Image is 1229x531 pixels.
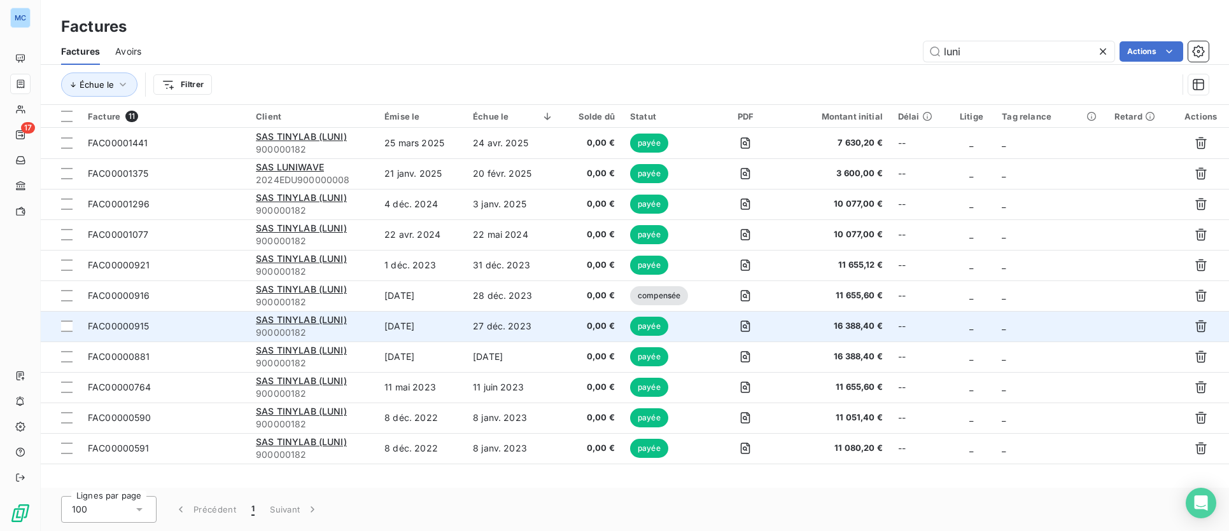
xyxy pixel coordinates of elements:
span: 11 051,40 € [790,411,883,424]
td: 1 déc. 2023 [377,250,465,280]
td: -- [890,219,949,250]
td: -- [890,372,949,403]
span: 0,00 € [569,137,615,149]
span: _ [1002,290,1006,301]
span: 0,00 € [569,259,615,272]
span: 11 655,12 € [790,259,883,272]
span: Factures [61,45,100,58]
span: 0,00 € [569,381,615,394]
td: 28 déc. 2023 [465,280,561,311]
span: compensée [630,286,688,305]
span: 10 077,00 € [790,198,883,210]
span: _ [969,443,973,453]
td: 24 avr. 2025 [465,128,561,158]
td: 21 janv. 2025 [377,158,465,189]
span: 900000182 [256,448,369,461]
span: _ [1002,351,1006,362]
td: 22 mai 2024 [465,219,561,250]
div: Client [256,111,369,121]
td: -- [890,311,949,341]
div: Actions [1180,111,1221,121]
div: MC [10,8,31,28]
td: -- [890,158,949,189]
span: FAC00000916 [88,290,150,301]
td: 11 juin 2023 [465,372,561,403]
span: 1 [251,503,255,516]
span: payée [630,256,668,275]
button: Filtrer [153,74,212,95]
span: _ [969,229,973,240]
span: 0,00 € [569,228,615,241]
span: 11 [125,111,138,122]
div: PDF [717,111,775,121]
span: 0,00 € [569,289,615,302]
span: _ [1002,229,1006,240]
span: FAC00000915 [88,321,150,331]
span: 7 630,20 € [790,137,883,149]
span: 2024EDU900000008 [256,174,369,186]
span: _ [1002,443,1006,453]
span: 11 080,20 € [790,442,883,455]
span: 0,00 € [569,167,615,180]
button: Actions [1120,41,1183,62]
td: 3 janv. 2025 [465,189,561,219]
span: Facture [88,111,120,121]
td: [DATE] [465,341,561,372]
span: SAS LUNIWAVE [256,162,324,172]
span: 900000182 [256,204,369,217]
span: 900000182 [256,235,369,247]
td: -- [890,341,949,372]
span: SAS TINYLAB (LUNI) [256,406,347,417]
span: 900000182 [256,296,369,308]
span: SAS TINYLAB (LUNI) [256,314,347,325]
span: FAC00001441 [88,137,148,148]
span: 3 600,00 € [790,167,883,180]
td: [DATE] [377,311,465,341]
span: Échue le [80,79,114,90]
div: Émise le [384,111,458,121]
button: Suivant [262,496,327,523]
td: -- [890,433,949,464]
td: 8 déc. 2022 [377,403,465,433]
td: [DATE] [377,341,465,372]
div: Montant initial [790,111,883,121]
span: 900000182 [256,418,369,431]
div: Open Intercom Messenger [1186,488,1216,518]
span: FAC00001296 [88,198,150,209]
div: Délai [898,111,941,121]
span: payée [630,378,668,397]
span: FAC00000921 [88,259,150,270]
span: _ [1002,259,1006,270]
span: payée [630,439,668,458]
td: -- [890,280,949,311]
span: _ [969,321,973,331]
span: _ [969,259,973,270]
span: SAS TINYLAB (LUNI) [256,436,347,447]
span: 11 655,60 € [790,381,883,394]
td: 8 janv. 2023 [465,433,561,464]
span: 0,00 € [569,350,615,363]
td: 8 déc. 2022 [377,433,465,464]
span: SAS TINYLAB (LUNI) [256,284,347,294]
span: 900000182 [256,357,369,369]
td: [DATE] [377,280,465,311]
td: -- [890,128,949,158]
span: 16 388,40 € [790,350,883,363]
td: 27 déc. 2023 [465,311,561,341]
span: SAS TINYLAB (LUNI) [256,375,347,386]
span: _ [1002,168,1006,179]
td: 22 avr. 2024 [377,219,465,250]
span: 900000182 [256,265,369,278]
span: 900000182 [256,326,369,339]
h3: Factures [61,15,127,38]
span: _ [969,290,973,301]
span: payée [630,164,668,183]
span: 0,00 € [569,442,615,455]
span: 10 077,00 € [790,228,883,241]
span: _ [969,198,973,209]
span: payée [630,408,668,427]
span: _ [1002,198,1006,209]
span: _ [969,351,973,362]
span: 17 [21,122,35,134]
span: payée [630,347,668,366]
